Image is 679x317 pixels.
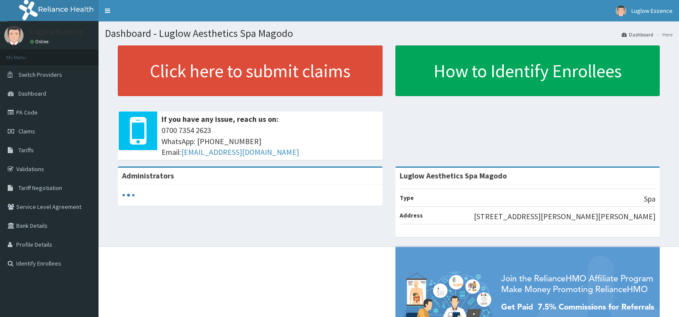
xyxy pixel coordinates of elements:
[162,125,378,158] span: 0700 7354 2623 WhatsApp: [PHONE_NUMBER] Email:
[118,45,383,96] a: Click here to submit claims
[30,28,83,36] p: Luglow Essence
[622,31,653,38] a: Dashboard
[18,90,46,97] span: Dashboard
[400,171,507,181] strong: Luglow Aesthetics Spa Magodo
[616,6,626,16] img: User Image
[474,211,655,222] p: [STREET_ADDRESS][PERSON_NAME][PERSON_NAME]
[162,114,278,124] b: If you have any issue, reach us on:
[18,71,62,78] span: Switch Providers
[631,7,673,15] span: Luglow Essence
[18,127,35,135] span: Claims
[654,31,673,38] li: Here
[30,39,51,45] a: Online
[400,194,414,202] b: Type
[122,189,135,202] svg: audio-loading
[181,147,299,157] a: [EMAIL_ADDRESS][DOMAIN_NAME]
[400,211,423,219] b: Address
[18,184,62,192] span: Tariff Negotiation
[395,45,660,96] a: How to Identify Enrollees
[105,28,673,39] h1: Dashboard - Luglow Aesthetics Spa Magodo
[644,193,655,205] p: Spa
[122,171,174,181] b: Administrators
[18,146,34,154] span: Tariffs
[4,26,24,45] img: User Image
